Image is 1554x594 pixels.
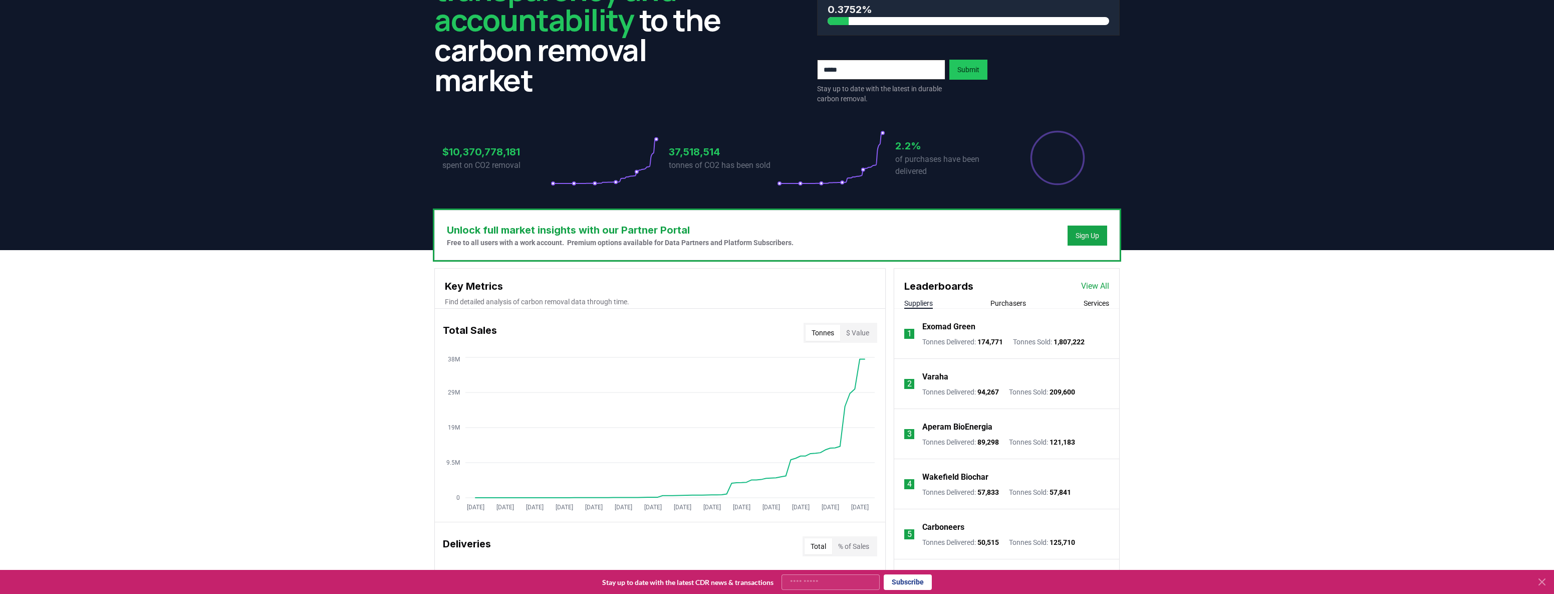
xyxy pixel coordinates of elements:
[977,338,1003,346] span: 174,771
[1009,537,1075,547] p: Tonnes Sold :
[922,437,999,447] p: Tonnes Delivered :
[977,488,999,496] span: 57,833
[805,538,832,554] button: Total
[907,528,912,540] p: 5
[526,504,544,511] tspan: [DATE]
[977,388,999,396] span: 94,267
[1068,226,1107,246] button: Sign Up
[615,504,632,511] tspan: [DATE]
[828,2,1109,17] h3: 0.3752%
[851,504,869,511] tspan: [DATE]
[447,238,794,248] p: Free to all users with a work account. Premium options available for Data Partners and Platform S...
[1050,388,1075,396] span: 209,600
[1054,338,1085,346] span: 1,807,222
[904,298,933,308] button: Suppliers
[644,504,662,511] tspan: [DATE]
[1013,337,1085,347] p: Tonnes Sold :
[822,504,839,511] tspan: [DATE]
[922,521,964,533] a: Carboneers
[922,471,988,483] a: Wakefield Biochar
[817,84,945,104] p: Stay up to date with the latest in durable carbon removal.
[832,538,875,554] button: % of Sales
[922,487,999,497] p: Tonnes Delivered :
[922,421,992,433] a: Aperam BioEnergia
[442,159,551,171] p: spent on CO2 removal
[895,153,1003,177] p: of purchases have been delivered
[1009,487,1071,497] p: Tonnes Sold :
[1076,231,1099,241] a: Sign Up
[445,297,875,307] p: Find detailed analysis of carbon removal data through time.
[556,504,573,511] tspan: [DATE]
[1050,538,1075,546] span: 125,710
[1084,298,1109,308] button: Services
[1029,130,1086,186] div: Percentage of sales delivered
[904,279,973,294] h3: Leaderboards
[446,459,460,466] tspan: 9.5M
[456,494,460,501] tspan: 0
[1009,387,1075,397] p: Tonnes Sold :
[448,356,460,363] tspan: 38M
[443,323,497,343] h3: Total Sales
[922,537,999,547] p: Tonnes Delivered :
[922,371,948,383] a: Varaha
[448,389,460,396] tspan: 29M
[840,325,875,341] button: $ Value
[585,504,603,511] tspan: [DATE]
[907,428,912,440] p: 3
[669,144,777,159] h3: 37,518,514
[977,438,999,446] span: 89,298
[1009,437,1075,447] p: Tonnes Sold :
[443,536,491,556] h3: Deliveries
[447,223,794,238] h3: Unlock full market insights with our Partner Portal
[1050,438,1075,446] span: 121,183
[907,478,912,490] p: 4
[496,504,514,511] tspan: [DATE]
[977,538,999,546] span: 50,515
[1050,488,1071,496] span: 57,841
[907,328,912,340] p: 1
[922,321,975,333] a: Exomad Green
[949,60,987,80] button: Submit
[467,504,484,511] tspan: [DATE]
[674,504,691,511] tspan: [DATE]
[1081,280,1109,292] a: View All
[448,424,460,431] tspan: 19M
[669,159,777,171] p: tonnes of CO2 has been sold
[922,387,999,397] p: Tonnes Delivered :
[703,504,721,511] tspan: [DATE]
[806,325,840,341] button: Tonnes
[990,298,1026,308] button: Purchasers
[445,279,875,294] h3: Key Metrics
[442,144,551,159] h3: $10,370,778,181
[907,378,912,390] p: 2
[922,337,1003,347] p: Tonnes Delivered :
[762,504,780,511] tspan: [DATE]
[733,504,750,511] tspan: [DATE]
[792,504,810,511] tspan: [DATE]
[895,138,1003,153] h3: 2.2%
